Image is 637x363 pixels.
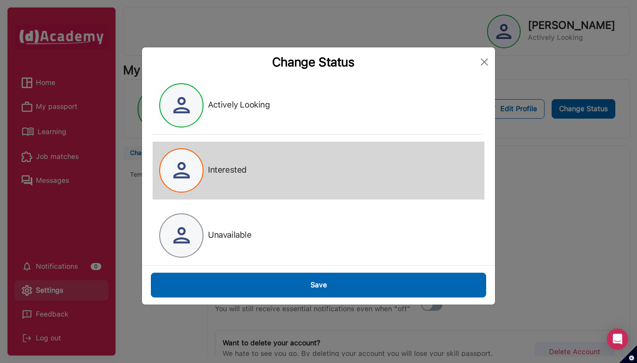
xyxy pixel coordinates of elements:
label: Interested [208,165,247,175]
div: Open Intercom Messenger [607,328,628,350]
button: Set cookie preferences [619,345,637,363]
img: icon [173,227,190,243]
img: icon [173,162,190,178]
button: Save [151,273,486,297]
label: Unavailable [208,230,252,240]
label: Actively Looking [208,100,270,110]
div: Change Status [149,54,477,70]
div: Save [311,280,327,290]
img: icon [173,97,190,113]
button: Close [477,55,491,69]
